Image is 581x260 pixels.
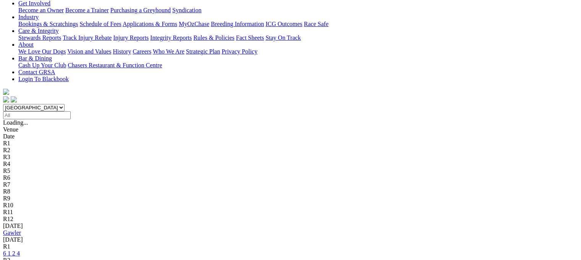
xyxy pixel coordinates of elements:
[211,21,264,27] a: Breeding Information
[179,21,209,27] a: MyOzChase
[18,55,52,62] a: Bar & Dining
[18,14,39,20] a: Industry
[3,216,578,223] div: R12
[3,119,28,126] span: Loading...
[3,167,578,174] div: R5
[3,202,578,209] div: R10
[18,48,578,55] div: About
[3,243,578,250] div: R1
[3,181,578,188] div: R7
[3,250,20,257] a: 6 1 2 4
[193,34,235,41] a: Rules & Policies
[222,48,257,55] a: Privacy Policy
[236,34,264,41] a: Fact Sheets
[172,7,201,13] a: Syndication
[3,223,578,229] div: [DATE]
[113,48,131,55] a: History
[304,21,328,27] a: Race Safe
[3,229,21,236] a: Gawler
[3,188,578,195] div: R8
[65,7,109,13] a: Become a Trainer
[18,41,34,48] a: About
[3,126,578,133] div: Venue
[3,209,578,216] div: R11
[153,48,184,55] a: Who We Are
[265,21,302,27] a: ICG Outcomes
[11,96,17,102] img: twitter.svg
[3,89,9,95] img: logo-grsa-white.png
[113,34,149,41] a: Injury Reports
[67,48,111,55] a: Vision and Values
[3,111,71,119] input: Select date
[18,7,578,14] div: Get Involved
[79,21,121,27] a: Schedule of Fees
[3,195,578,202] div: R9
[186,48,220,55] a: Strategic Plan
[3,133,578,140] div: Date
[3,174,578,181] div: R6
[68,62,162,68] a: Chasers Restaurant & Function Centre
[3,147,578,154] div: R2
[3,154,578,161] div: R3
[133,48,151,55] a: Careers
[265,34,301,41] a: Stay On Track
[150,34,192,41] a: Integrity Reports
[18,34,578,41] div: Care & Integrity
[18,28,59,34] a: Care & Integrity
[18,7,64,13] a: Become an Owner
[18,69,55,75] a: Contact GRSA
[18,62,66,68] a: Cash Up Your Club
[18,76,69,82] a: Login To Blackbook
[3,236,578,243] div: [DATE]
[18,48,66,55] a: We Love Our Dogs
[3,140,578,147] div: R1
[123,21,177,27] a: Applications & Forms
[18,34,61,41] a: Stewards Reports
[18,62,578,69] div: Bar & Dining
[18,21,78,27] a: Bookings & Scratchings
[3,161,578,167] div: R4
[110,7,171,13] a: Purchasing a Greyhound
[63,34,112,41] a: Track Injury Rebate
[3,96,9,102] img: facebook.svg
[18,21,578,28] div: Industry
